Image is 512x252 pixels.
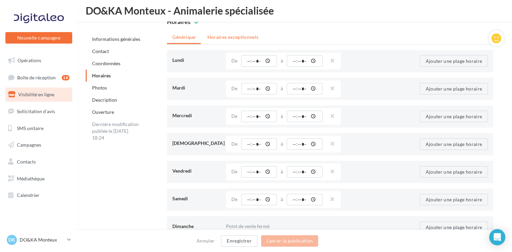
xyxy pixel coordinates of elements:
span: Médiathèque [17,176,45,181]
li: Générique [167,31,201,44]
span: Visibilité en ligne [18,92,54,97]
button: Ajouter une plage horaire [420,166,488,178]
a: Calendrier [4,188,74,202]
a: Ouverture [92,109,114,115]
button: Ajouter une plage horaire [420,138,488,150]
span: Campagnes [17,142,41,148]
button: Enregistrer [221,235,257,247]
a: Visibilité en ligne [4,87,74,102]
label: De [231,142,237,146]
span: DK [8,236,15,243]
label: à [281,142,283,146]
a: DK DO&KA Monteux [5,233,72,246]
span: Contacts [17,159,36,165]
button: Ajouter une plage horaire [420,55,488,67]
a: Contact [92,48,109,54]
div: Dernière modification publiée le [DATE] 18:24 [86,118,146,144]
a: Boîte de réception18 [4,70,74,85]
span: SMS unitaire [17,125,44,131]
button: Ajouter une plage horaire [420,83,488,95]
span: Boîte de réception [17,74,56,80]
button: Ajouter une plage horaire [420,222,488,233]
p: DO&KA Monteux [20,236,64,243]
div: Dimanche [172,220,220,232]
button: Nouvelle campagne [5,32,72,44]
span: Calendrier [17,192,39,198]
a: Coordonnées [92,60,120,66]
label: à [281,169,283,174]
label: à [281,58,283,63]
div: Open Intercom Messenger [489,229,505,245]
a: Contacts [4,155,74,169]
label: à [281,114,283,119]
label: De [231,86,237,91]
a: Médiathèque [4,172,74,186]
span: DO&KA Monteux - Animalerie spécialisée [86,5,274,16]
a: Photos [92,85,107,91]
li: Horaires exceptionnels [202,31,264,43]
div: Samedi [172,193,220,205]
div: Mardi [172,82,220,94]
a: Description [92,97,117,103]
label: à [281,197,283,202]
button: Annuler [194,237,217,245]
div: Mercredi [172,109,220,122]
a: SMS unitaire [4,121,74,135]
a: Informations générales [92,36,140,42]
div: Vendredi [172,165,220,177]
a: Campagnes [4,138,74,152]
div: Horaires [167,19,191,25]
label: à [281,86,283,91]
label: De [231,58,237,63]
a: Sollicitation d'avis [4,104,74,119]
a: Opérations [4,53,74,68]
a: Horaires [92,73,111,78]
div: Lundi [172,54,220,66]
span: Sollicitation d'avis [17,108,55,114]
button: Ajouter une plage horaire [420,111,488,122]
div: 18 [62,75,69,80]
div: [DEMOGRAPHIC_DATA] [172,137,220,149]
div: Point de vente fermé [226,220,399,232]
label: De [231,114,237,119]
label: De [231,169,237,174]
span: Opérations [18,57,41,63]
button: Lancer la publication [261,235,318,247]
button: Ajouter une plage horaire [420,194,488,205]
label: De [231,197,237,202]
